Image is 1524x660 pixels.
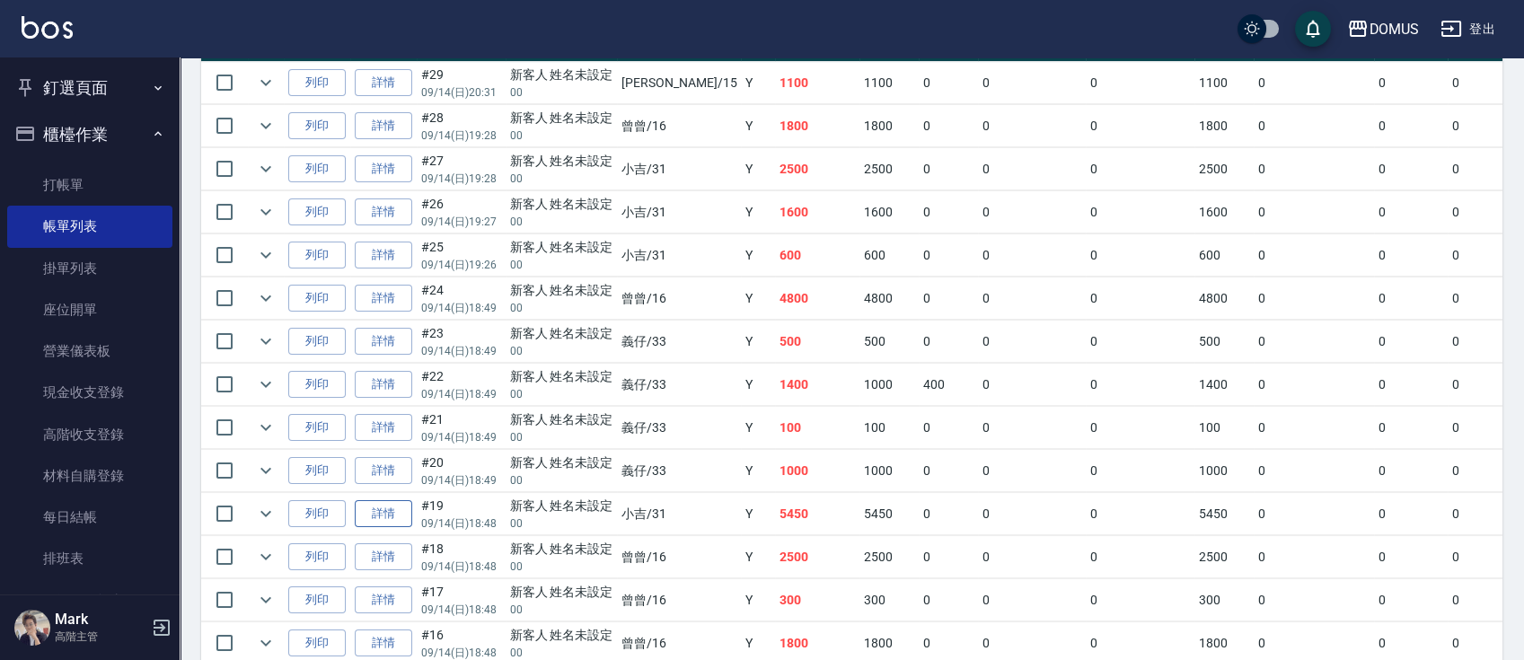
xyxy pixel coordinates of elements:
td: 0 [1086,321,1194,363]
td: 0 [1374,191,1448,233]
p: 00 [510,429,613,445]
td: 1600 [1194,191,1254,233]
td: Y [741,148,775,190]
p: 高階主管 [55,629,146,645]
td: 1000 [775,450,859,492]
div: 新客人 姓名未設定 [510,238,613,257]
td: 0 [1374,364,1448,406]
td: 0 [919,62,978,104]
td: 0 [1086,105,1194,147]
p: 00 [510,171,613,187]
td: 0 [919,321,978,363]
a: 詳情 [355,198,412,226]
td: 0 [978,62,1087,104]
a: 材料自購登錄 [7,455,172,497]
td: 0 [1086,450,1194,492]
td: 0 [1374,321,1448,363]
a: 詳情 [355,69,412,97]
td: 4800 [1194,277,1254,320]
a: 座位開單 [7,289,172,330]
td: 0 [919,148,978,190]
td: 2500 [1194,536,1254,578]
td: Y [741,234,775,277]
td: 0 [978,493,1087,535]
div: 新客人 姓名未設定 [510,626,613,645]
button: expand row [252,198,279,225]
button: 列印 [288,500,346,528]
td: 2500 [775,148,859,190]
td: 小吉 /31 [617,191,741,233]
td: 小吉 /31 [617,493,741,535]
p: 09/14 (日) 19:28 [421,171,501,187]
td: Y [741,191,775,233]
a: 詳情 [355,285,412,312]
td: 100 [775,407,859,449]
a: 現場電腦打卡 [7,580,172,621]
button: 櫃檯作業 [7,111,172,158]
td: 0 [1254,277,1374,320]
td: 0 [1086,62,1194,104]
p: 00 [510,559,613,575]
button: expand row [252,500,279,527]
td: 0 [919,191,978,233]
td: 0 [1374,450,1448,492]
button: 列印 [288,371,346,399]
p: 09/14 (日) 18:48 [421,559,501,575]
p: 09/14 (日) 18:48 [421,602,501,618]
a: 帳單列表 [7,206,172,247]
td: 0 [1086,148,1194,190]
button: expand row [252,155,279,182]
button: 列印 [288,629,346,657]
div: 新客人 姓名未設定 [510,453,613,472]
td: 0 [978,321,1087,363]
button: 列印 [288,586,346,614]
td: Y [741,321,775,363]
td: 0 [919,450,978,492]
td: 曾曾 /16 [617,277,741,320]
td: 0 [1374,407,1448,449]
a: 每日結帳 [7,497,172,538]
td: 0 [1374,148,1448,190]
td: Y [741,493,775,535]
p: 09/14 (日) 18:48 [421,515,501,532]
td: 1000 [1194,450,1254,492]
td: 0 [1374,277,1448,320]
td: 2500 [859,536,919,578]
td: 600 [1194,234,1254,277]
button: expand row [252,457,279,484]
div: 新客人 姓名未設定 [510,410,613,429]
td: 0 [1374,62,1448,104]
a: 營業儀表板 [7,330,172,372]
td: 0 [1254,148,1374,190]
td: 5450 [775,493,859,535]
td: Y [741,277,775,320]
a: 詳情 [355,242,412,269]
a: 排班表 [7,538,172,579]
td: 1800 [859,105,919,147]
p: 09/14 (日) 18:49 [421,343,501,359]
a: 詳情 [355,457,412,485]
div: 新客人 姓名未設定 [510,195,613,214]
td: #22 [417,364,506,406]
td: 0 [1086,493,1194,535]
td: 0 [919,234,978,277]
a: 詳情 [355,371,412,399]
p: 09/14 (日) 18:49 [421,300,501,316]
button: expand row [252,629,279,656]
a: 詳情 [355,414,412,442]
td: 0 [1254,450,1374,492]
p: 00 [510,214,613,230]
td: 0 [978,536,1087,578]
td: 1800 [775,105,859,147]
button: 列印 [288,414,346,442]
p: 00 [510,257,613,273]
td: 0 [978,364,1087,406]
td: 0 [1374,493,1448,535]
td: 曾曾 /16 [617,579,741,621]
td: 1400 [1194,364,1254,406]
td: 1600 [859,191,919,233]
td: [PERSON_NAME] /15 [617,62,741,104]
div: 新客人 姓名未設定 [510,540,613,559]
td: 0 [1254,321,1374,363]
p: 09/14 (日) 18:49 [421,386,501,402]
